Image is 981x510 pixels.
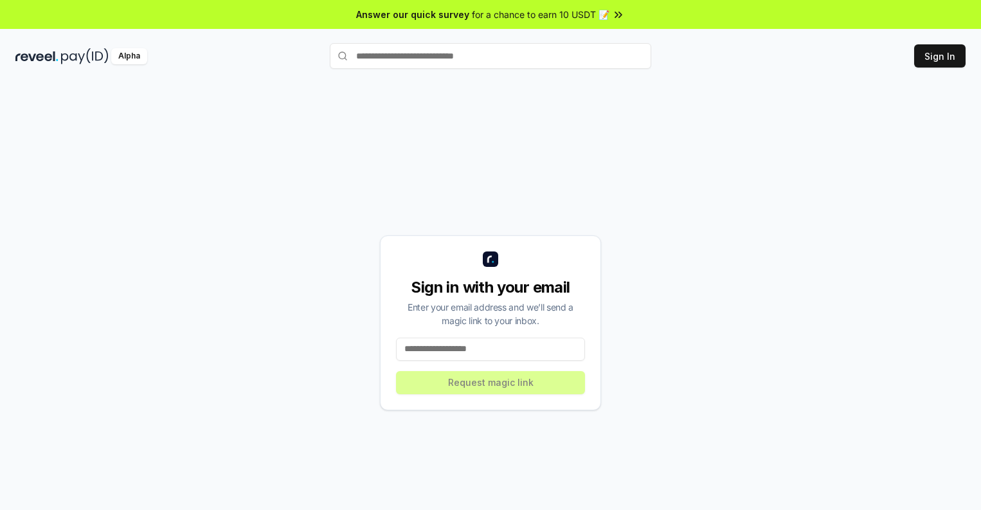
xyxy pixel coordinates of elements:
[914,44,966,68] button: Sign In
[356,8,469,21] span: Answer our quick survey
[61,48,109,64] img: pay_id
[396,300,585,327] div: Enter your email address and we’ll send a magic link to your inbox.
[483,251,498,267] img: logo_small
[15,48,59,64] img: reveel_dark
[472,8,609,21] span: for a chance to earn 10 USDT 📝
[396,277,585,298] div: Sign in with your email
[111,48,147,64] div: Alpha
